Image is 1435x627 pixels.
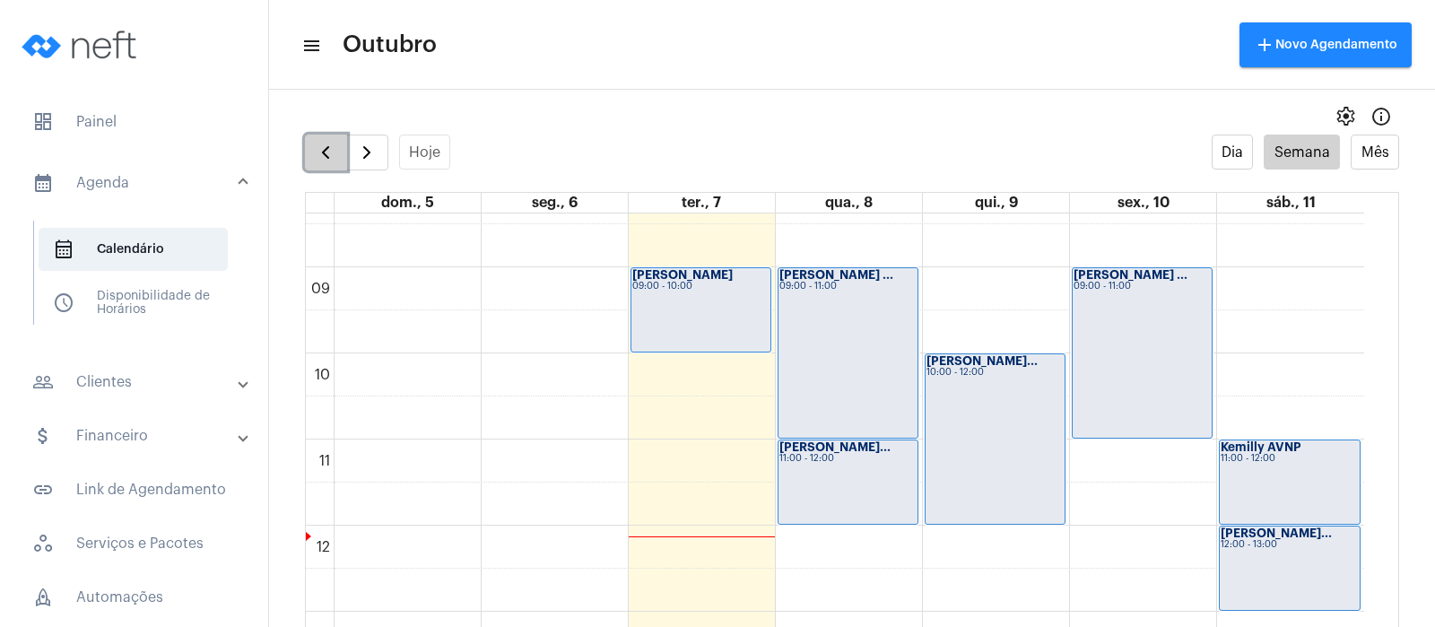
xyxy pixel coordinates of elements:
strong: [PERSON_NAME]... [779,441,891,453]
mat-panel-title: Clientes [32,371,239,393]
strong: [PERSON_NAME] [632,269,733,281]
mat-panel-title: Agenda [32,172,239,194]
span: Novo Agendamento [1254,39,1397,51]
span: settings [1335,106,1356,127]
span: sidenav icon [32,587,54,608]
div: 09 [308,281,334,297]
span: Calendário [39,228,228,271]
div: 12:00 - 13:00 [1221,540,1359,550]
button: Próximo Semana [346,135,388,170]
span: Outubro [343,30,437,59]
mat-icon: sidenav icon [32,425,54,447]
span: Painel [18,100,250,144]
div: 09:00 - 10:00 [632,282,770,292]
strong: Kemilly AVNP [1221,441,1301,453]
strong: [PERSON_NAME] ... [1074,269,1187,281]
span: Automações [18,576,250,619]
mat-icon: Info [1370,106,1392,127]
div: 10 [311,367,334,383]
span: sidenav icon [53,292,74,314]
div: 09:00 - 11:00 [779,282,917,292]
button: Dia [1212,135,1254,170]
a: 5 de outubro de 2025 [378,193,438,213]
div: 11:00 - 12:00 [1221,454,1359,464]
a: 7 de outubro de 2025 [678,193,725,213]
div: 11 [316,453,334,469]
strong: [PERSON_NAME]... [926,355,1038,367]
strong: [PERSON_NAME]... [1221,527,1332,539]
mat-icon: sidenav icon [32,371,54,393]
a: 10 de outubro de 2025 [1114,193,1173,213]
a: 6 de outubro de 2025 [528,193,581,213]
strong: [PERSON_NAME] ... [779,269,893,281]
mat-icon: add [1254,34,1275,56]
mat-expansion-panel-header: sidenav iconAgenda [11,154,268,212]
div: 09:00 - 11:00 [1074,282,1211,292]
mat-icon: sidenav icon [301,35,319,57]
mat-panel-title: Financeiro [32,425,239,447]
span: Link de Agendamento [18,468,250,511]
a: 11 de outubro de 2025 [1263,193,1319,213]
span: sidenav icon [53,239,74,260]
button: Mês [1351,135,1399,170]
a: 8 de outubro de 2025 [822,193,876,213]
span: Disponibilidade de Horários [39,282,228,325]
img: logo-neft-novo-2.png [14,9,149,81]
mat-expansion-panel-header: sidenav iconFinanceiro [11,414,268,457]
span: sidenav icon [32,533,54,554]
button: settings [1327,99,1363,135]
button: Semana Anterior [305,135,347,170]
div: 12 [313,539,334,555]
div: 10:00 - 12:00 [926,368,1064,378]
div: sidenav iconAgenda [11,212,268,350]
mat-icon: sidenav icon [32,172,54,194]
div: 11:00 - 12:00 [779,454,917,464]
button: Hoje [399,135,451,170]
mat-icon: sidenav icon [32,479,54,501]
button: Semana [1264,135,1340,170]
span: Serviços e Pacotes [18,522,250,565]
button: Info [1363,99,1399,135]
a: 9 de outubro de 2025 [971,193,1022,213]
span: sidenav icon [32,111,54,133]
mat-expansion-panel-header: sidenav iconClientes [11,361,268,404]
button: Novo Agendamento [1239,22,1412,67]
